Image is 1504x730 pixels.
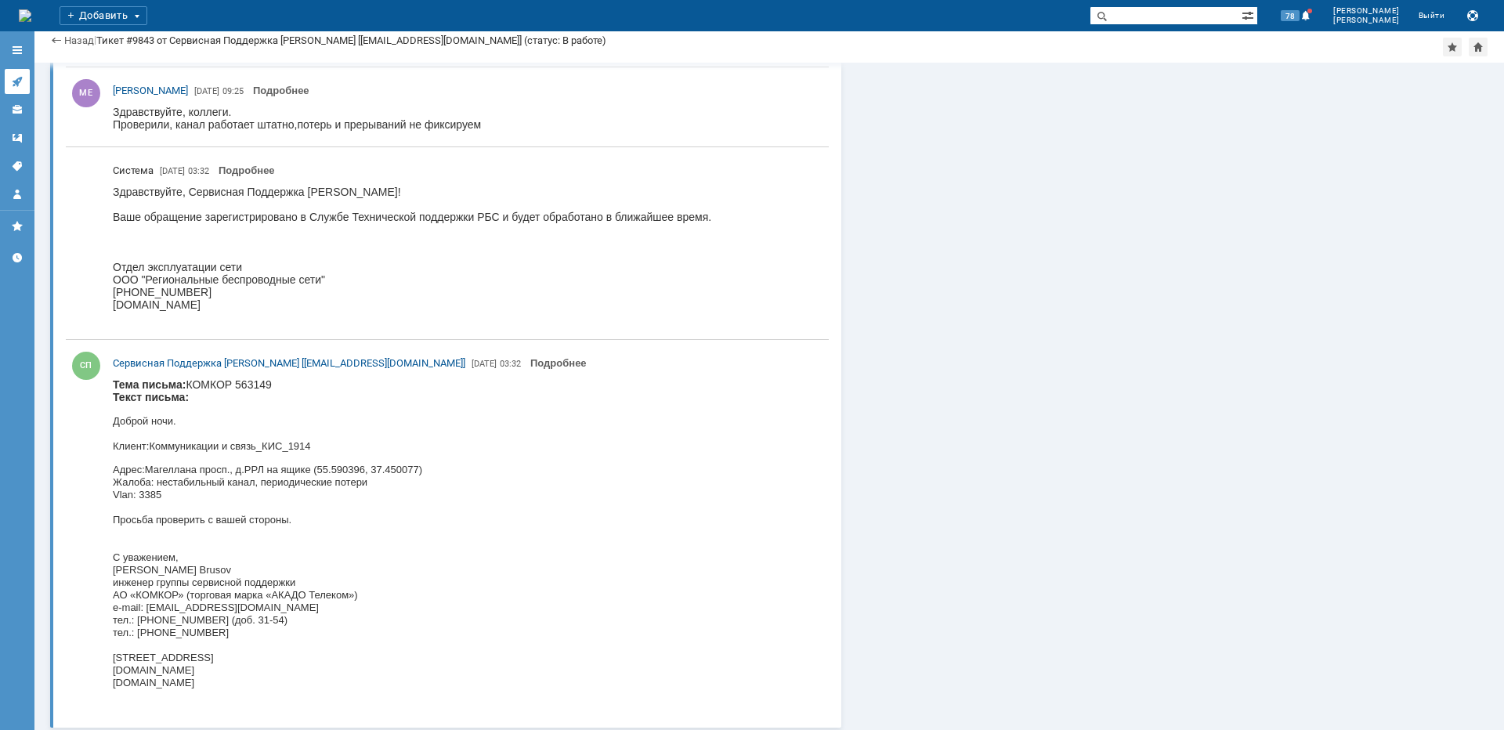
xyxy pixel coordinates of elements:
[346,539,468,547] font: Ответ на #9843: КОМКОР 563149
[253,85,309,96] a: Подробнее
[60,6,147,25] div: Добавить
[338,326,346,334] font: cc
[338,476,346,485] font: To
[5,97,30,122] a: Клиенты
[75,512,121,521] font: [DATE] 09:25
[1333,6,1400,16] span: [PERSON_NAME]
[160,166,185,176] span: [DATE]
[5,154,30,179] a: Теги
[75,475,227,496] b: "[PERSON_NAME]" <[EMAIL_ADDRESS][DOMAIN_NAME]>
[113,164,154,176] span: Система
[113,85,188,96] span: [PERSON_NAME]
[5,125,30,150] a: Шаблоны комментариев
[346,301,560,309] font: "[PERSON_NAME]" <[EMAIL_ADDRESS][DOMAIN_NAME]>
[113,163,154,179] span: Система
[219,164,275,176] a: Подробнее
[1242,7,1257,22] span: Расширенный поиск
[5,69,30,94] a: Активности
[320,351,346,360] font: Subject
[188,166,209,176] span: 03:32
[64,34,94,46] a: Назад
[75,324,121,333] font: [DATE] 11:39
[338,514,346,522] font: cc
[32,85,309,97] font: Магеллана просп., д.РРЛ на ящике (55.590396, 37.450077)
[338,301,346,309] font: To
[346,326,479,334] font: [EMAIL_ADDRESS][DOMAIN_NAME]
[96,34,606,46] div: Тикет #9843 от Сервисная Поддержка [PERSON_NAME] [[EMAIL_ADDRESS][DOMAIN_NAME]] (статус: В работе)
[222,86,244,96] span: 09:25
[1463,6,1482,25] button: Сохранить лог
[346,476,641,497] font: "Сервисная Поддержка [PERSON_NAME] [[EMAIL_ADDRESS][DOMAIN_NAME]]" <[EMAIL_ADDRESS][DOMAIN_NAME]>
[194,86,219,96] span: [DATE]
[472,359,497,369] span: [DATE]
[94,34,96,45] div: |
[346,351,483,360] font: Re: Ответ на #9843: КОМКОР 563149
[19,9,31,22] a: Перейти на домашнюю страницу
[19,9,31,22] img: logo
[5,182,30,207] a: Мой профиль
[1281,10,1300,21] span: 78
[500,359,521,369] span: 03:32
[113,356,465,371] a: Сервисная Поддержка [PERSON_NAME] [[EMAIL_ADDRESS][DOMAIN_NAME]]
[113,83,188,99] a: [PERSON_NAME]
[36,62,197,74] font: Коммуникации и связь_КИС_1914
[113,357,465,369] span: Сервисная Поддержка [PERSON_NAME] [[EMAIL_ADDRESS][DOMAIN_NAME]]
[1469,38,1488,56] div: Сделать домашней страницей
[75,299,211,308] b: [EMAIL_ADDRESS][DOMAIN_NAME]
[1333,16,1400,25] span: [PERSON_NAME]
[530,357,587,369] a: Подробнее
[1443,38,1462,56] div: Добавить в избранное
[320,539,346,547] font: Subject
[485,348,613,360] img: Сервисная Поддержка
